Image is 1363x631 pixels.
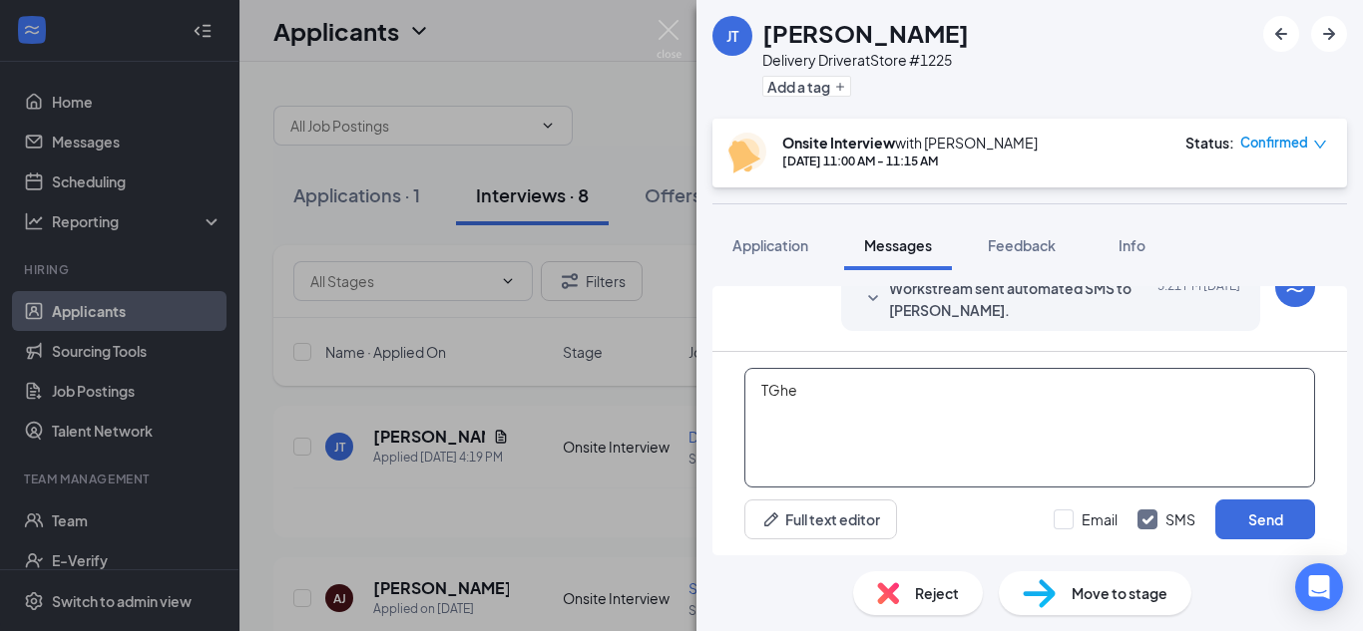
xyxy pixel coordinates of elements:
[744,368,1315,487] textarea: TGhe
[861,287,885,311] svg: SmallChevronDown
[1311,16,1347,52] button: ArrowRight
[762,50,969,70] div: Delivery Driver at Store #1225
[1119,236,1145,254] span: Info
[726,26,738,46] div: JT
[988,236,1056,254] span: Feedback
[1295,563,1343,611] div: Open Intercom Messenger
[732,236,808,254] span: Application
[1283,275,1307,299] svg: WorkstreamLogo
[782,153,1038,169] div: [DATE] 11:00 AM - 11:15 AM
[762,76,851,97] button: PlusAdd a tag
[1072,582,1167,604] span: Move to stage
[782,134,895,152] b: Onsite Interview
[1157,277,1240,321] span: [DATE] 5:21 PM
[1313,138,1327,152] span: down
[1215,499,1315,539] button: Send
[762,16,969,50] h1: [PERSON_NAME]
[1263,16,1299,52] button: ArrowLeftNew
[1269,22,1293,46] svg: ArrowLeftNew
[834,81,846,93] svg: Plus
[915,582,959,604] span: Reject
[761,509,781,529] svg: Pen
[1185,133,1234,153] div: Status :
[782,133,1038,153] div: with [PERSON_NAME]
[744,499,897,539] button: Full text editorPen
[1240,133,1308,153] span: Confirmed
[1317,22,1341,46] svg: ArrowRight
[889,277,1150,321] span: Workstream sent automated SMS to [PERSON_NAME].
[864,236,932,254] span: Messages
